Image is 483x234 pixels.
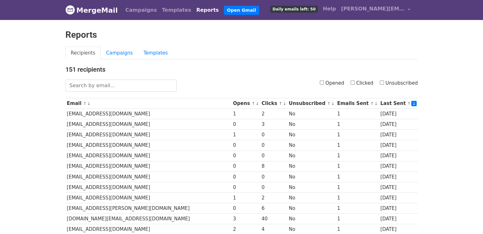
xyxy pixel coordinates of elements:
[287,161,336,172] td: No
[260,119,287,130] td: 3
[65,130,231,140] td: [EMAIL_ADDRESS][DOMAIN_NAME]
[101,47,138,60] a: Campaigns
[65,151,231,161] td: [EMAIL_ADDRESS][DOMAIN_NAME]
[379,172,418,182] td: [DATE]
[260,182,287,192] td: 0
[65,140,231,151] td: [EMAIL_ADDRESS][DOMAIN_NAME]
[65,29,418,40] h2: Reports
[287,119,336,130] td: No
[287,140,336,151] td: No
[65,80,177,92] input: Search by email...
[159,4,194,16] a: Templates
[336,119,379,130] td: 1
[231,98,260,109] th: Opens
[379,109,418,119] td: [DATE]
[260,161,287,172] td: 8
[260,214,287,224] td: 40
[65,172,231,182] td: [EMAIL_ADDRESS][DOMAIN_NAME]
[231,161,260,172] td: 0
[379,130,418,140] td: [DATE]
[138,47,173,60] a: Templates
[320,3,339,15] a: Help
[351,80,373,87] label: Clicked
[379,151,418,161] td: [DATE]
[65,182,231,192] td: [EMAIL_ADDRESS][DOMAIN_NAME]
[231,203,260,214] td: 0
[268,3,320,15] a: Daily emails left: 50
[270,6,318,13] span: Daily emails left: 50
[231,192,260,203] td: 1
[336,172,379,182] td: 1
[260,109,287,119] td: 2
[379,182,418,192] td: [DATE]
[336,130,379,140] td: 1
[260,172,287,182] td: 0
[224,6,259,15] a: Open Gmail
[336,161,379,172] td: 1
[287,182,336,192] td: No
[65,192,231,203] td: [EMAIL_ADDRESS][DOMAIN_NAME]
[341,5,405,13] span: [PERSON_NAME][EMAIL_ADDRESS][DOMAIN_NAME]
[287,130,336,140] td: No
[320,80,344,87] label: Opened
[65,5,75,15] img: MergeMail logo
[287,109,336,119] td: No
[339,3,413,17] a: [PERSON_NAME][EMAIL_ADDRESS][DOMAIN_NAME]
[231,130,260,140] td: 1
[287,203,336,214] td: No
[287,98,336,109] th: Unsubscribed
[379,214,418,224] td: [DATE]
[260,140,287,151] td: 0
[411,101,417,106] a: ↓
[65,3,118,17] a: MergeMail
[379,98,418,109] th: Last Sent
[260,151,287,161] td: 0
[260,98,287,109] th: Clicks
[407,101,411,106] a: ↑
[231,172,260,182] td: 0
[379,192,418,203] td: [DATE]
[370,101,374,106] a: ↑
[336,182,379,192] td: 1
[256,101,259,106] a: ↓
[379,140,418,151] td: [DATE]
[351,81,355,85] input: Clicked
[123,4,159,16] a: Campaigns
[231,182,260,192] td: 0
[331,101,335,106] a: ↓
[336,98,379,109] th: Emails Sent
[336,192,379,203] td: 1
[336,151,379,161] td: 1
[336,203,379,214] td: 1
[194,4,221,16] a: Reports
[231,140,260,151] td: 0
[65,66,418,73] h4: 151 recipients
[287,192,336,203] td: No
[451,204,483,234] div: Chat Widget
[380,80,418,87] label: Unsubscribed
[327,101,331,106] a: ↑
[65,109,231,119] td: [EMAIL_ADDRESS][DOMAIN_NAME]
[336,140,379,151] td: 1
[65,161,231,172] td: [EMAIL_ADDRESS][DOMAIN_NAME]
[320,81,324,85] input: Opened
[231,109,260,119] td: 1
[374,101,378,106] a: ↓
[65,214,231,224] td: [DOMAIN_NAME][EMAIL_ADDRESS][DOMAIN_NAME]
[65,47,101,60] a: Recipients
[379,119,418,130] td: [DATE]
[260,130,287,140] td: 0
[336,214,379,224] td: 1
[83,101,87,106] a: ↑
[231,151,260,161] td: 0
[87,101,91,106] a: ↓
[260,203,287,214] td: 6
[260,192,287,203] td: 2
[379,161,418,172] td: [DATE]
[65,119,231,130] td: [EMAIL_ADDRESS][DOMAIN_NAME]
[287,172,336,182] td: No
[287,214,336,224] td: No
[252,101,255,106] a: ↑
[279,101,282,106] a: ↑
[231,214,260,224] td: 3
